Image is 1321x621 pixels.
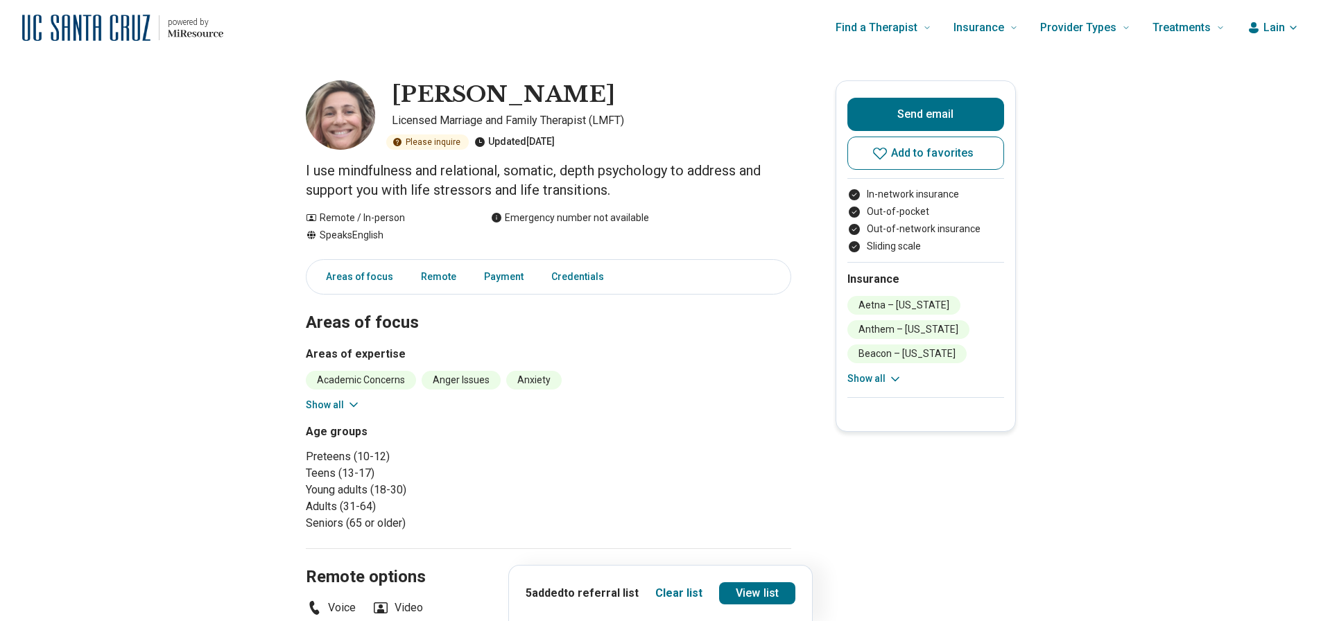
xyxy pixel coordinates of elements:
[306,465,543,482] li: Teens (13-17)
[306,515,543,532] li: Seniors (65 or older)
[655,585,702,602] button: Clear list
[372,600,423,616] li: Video
[306,161,791,200] p: I use mindfulness and relational, somatic, depth psychology to address and support you with life ...
[719,582,795,604] a: View list
[847,187,1004,202] li: In-network insurance
[474,134,555,150] div: Updated [DATE]
[847,137,1004,170] button: Add to favorites
[306,448,543,465] li: Preteens (10-12)
[306,482,543,498] li: Young adults (18-30)
[847,98,1004,131] button: Send email
[506,371,562,390] li: Anxiety
[847,271,1004,288] h2: Insurance
[847,344,967,363] li: Beacon – [US_STATE]
[306,278,791,335] h2: Areas of focus
[22,6,223,50] a: Home page
[392,80,615,110] h1: [PERSON_NAME]
[306,498,543,515] li: Adults (31-64)
[306,211,463,225] div: Remote / In-person
[847,222,1004,236] li: Out-of-network insurance
[543,263,621,291] a: Credentials
[891,148,974,159] span: Add to favorites
[306,398,361,412] button: Show all
[847,320,969,339] li: Anthem – [US_STATE]
[306,371,416,390] li: Academic Concerns
[413,263,465,291] a: Remote
[847,187,1004,254] ul: Payment options
[392,112,791,129] p: Licensed Marriage and Family Therapist (LMFT)
[847,371,902,386] button: Show all
[847,204,1004,219] li: Out-of-pocket
[422,371,501,390] li: Anger Issues
[526,585,639,602] p: 5 added
[306,228,463,243] div: Speaks English
[1263,19,1285,36] span: Lain
[306,532,791,589] h2: Remote options
[953,18,1004,37] span: Insurance
[1152,18,1211,37] span: Treatments
[1040,18,1116,37] span: Provider Types
[306,80,375,150] img: Annabelle Drda, Licensed Marriage and Family Therapist (LMFT)
[309,263,402,291] a: Areas of focus
[306,600,356,616] li: Voice
[386,134,469,150] div: Please inquire
[168,17,223,28] p: powered by
[847,239,1004,254] li: Sliding scale
[836,18,917,37] span: Find a Therapist
[306,423,543,440] h3: Age groups
[476,263,532,291] a: Payment
[1247,19,1299,36] button: Lain
[847,296,960,315] li: Aetna – [US_STATE]
[564,586,639,600] span: to referral list
[491,211,649,225] div: Emergency number not available
[306,346,791,362] h3: Areas of expertise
